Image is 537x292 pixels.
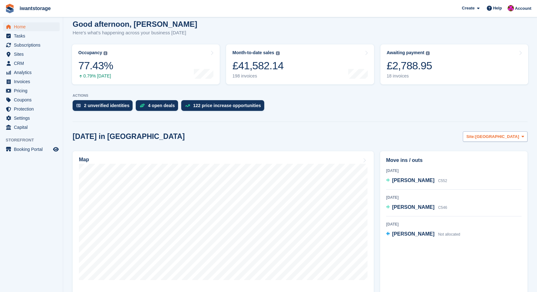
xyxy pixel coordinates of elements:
p: ACTIONS [73,94,528,98]
a: menu [3,41,60,49]
span: Capital [14,123,52,132]
a: menu [3,59,60,68]
p: Here's what's happening across your business [DATE] [73,29,197,37]
img: Jonathan [508,5,514,11]
span: Home [14,22,52,31]
span: C546 [438,205,447,210]
img: deal-1b604bf984904fb50ccaf53a9ad4b4a5d6e5aea283cecdc64d6e3604feb123c2.svg [140,103,145,108]
div: £41,582.14 [232,59,283,72]
span: Sites [14,50,52,59]
h1: Good afternoon, [PERSON_NAME] [73,20,197,28]
span: Site: [466,134,475,140]
a: menu [3,145,60,154]
img: icon-info-grey-7440780725fd019a000dd9b08b2336e03edf1995a4989e88bcd33f0948082b44.svg [276,51,280,55]
span: [PERSON_NAME] [392,178,434,183]
a: menu [3,123,60,132]
span: [PERSON_NAME] [392,204,434,210]
span: [GEOGRAPHIC_DATA] [475,134,519,140]
img: icon-info-grey-7440780725fd019a000dd9b08b2336e03edf1995a4989e88bcd33f0948082b44.svg [104,51,107,55]
button: Site: [GEOGRAPHIC_DATA] [463,131,528,142]
a: [PERSON_NAME] C546 [386,203,447,212]
span: Protection [14,105,52,113]
a: [PERSON_NAME] C552 [386,177,447,185]
a: menu [3,105,60,113]
div: 0.79% [DATE] [78,73,113,79]
span: Storefront [6,137,63,143]
a: menu [3,86,60,95]
span: C552 [438,179,447,183]
div: Occupancy [78,50,102,55]
img: icon-info-grey-7440780725fd019a000dd9b08b2336e03edf1995a4989e88bcd33f0948082b44.svg [426,51,430,55]
h2: [DATE] in [GEOGRAPHIC_DATA] [73,132,185,141]
a: menu [3,77,60,86]
span: Invoices [14,77,52,86]
span: Not allocated [438,232,460,237]
a: menu [3,22,60,31]
div: [DATE] [386,168,522,174]
a: menu [3,68,60,77]
a: iwantstorage [17,3,53,14]
a: Awaiting payment £2,788.95 18 invoices [380,44,528,84]
span: Analytics [14,68,52,77]
a: menu [3,95,60,104]
img: stora-icon-8386f47178a22dfd0bd8f6a31ec36ba5ce8667c1dd55bd0f319d3a0aa187defe.svg [5,4,15,13]
div: 198 invoices [232,73,283,79]
span: Create [462,5,474,11]
a: 122 price increase opportunities [181,100,267,114]
div: [DATE] [386,221,522,227]
span: Pricing [14,86,52,95]
div: 2 unverified identities [84,103,129,108]
div: 77.43% [78,59,113,72]
img: price_increase_opportunities-93ffe204e8149a01c8c9dc8f82e8f89637d9d84a8eef4429ea346261dce0b2c0.svg [185,104,190,107]
div: 4 open deals [148,103,175,108]
div: 18 invoices [387,73,432,79]
img: verify_identity-adf6edd0f0f0b5bbfe63781bf79b02c33cf7c696d77639b501bdc392416b5a36.svg [76,104,81,107]
a: menu [3,114,60,123]
div: £2,788.95 [387,59,432,72]
a: Occupancy 77.43% 0.79% [DATE] [72,44,220,84]
span: CRM [14,59,52,68]
span: Help [493,5,502,11]
a: menu [3,31,60,40]
h2: Move ins / outs [386,157,522,164]
a: 2 unverified identities [73,100,136,114]
span: [PERSON_NAME] [392,231,434,237]
div: [DATE] [386,195,522,200]
a: Preview store [52,146,60,153]
a: menu [3,50,60,59]
span: Account [515,5,531,12]
div: Awaiting payment [387,50,425,55]
div: 122 price increase opportunities [193,103,261,108]
span: Booking Portal [14,145,52,154]
span: Settings [14,114,52,123]
div: Month-to-date sales [232,50,274,55]
span: Subscriptions [14,41,52,49]
span: Tasks [14,31,52,40]
a: [PERSON_NAME] Not allocated [386,230,460,238]
h2: Map [79,157,89,163]
span: Coupons [14,95,52,104]
a: Month-to-date sales £41,582.14 198 invoices [226,44,374,84]
a: 4 open deals [136,100,181,114]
